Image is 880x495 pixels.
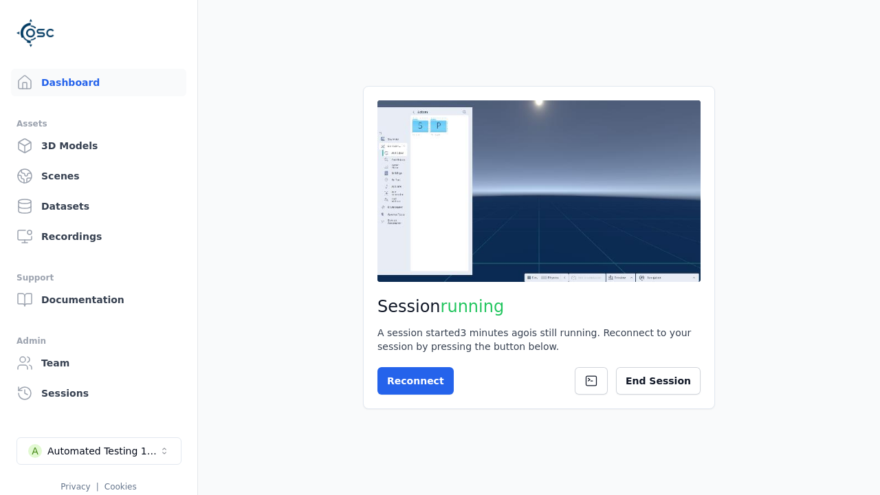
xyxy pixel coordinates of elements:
div: Assets [16,115,181,132]
a: Recordings [11,223,186,250]
div: Admin [16,333,181,349]
h2: Session [377,296,701,318]
a: Privacy [60,482,90,492]
a: Team [11,349,186,377]
a: Cookies [104,482,137,492]
a: Dashboard [11,69,186,96]
a: Sessions [11,379,186,407]
div: Support [16,269,181,286]
a: Scenes [11,162,186,190]
a: Documentation [11,286,186,313]
span: running [441,297,505,316]
a: 3D Models [11,132,186,159]
span: | [96,482,99,492]
button: Select a workspace [16,437,181,465]
div: Automated Testing 1 - Playwright [47,444,159,458]
img: Logo [16,14,55,52]
button: End Session [616,367,701,395]
button: Reconnect [377,367,454,395]
a: Datasets [11,192,186,220]
div: A [28,444,42,458]
div: A session started 3 minutes ago is still running. Reconnect to your session by pressing the butto... [377,326,701,353]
